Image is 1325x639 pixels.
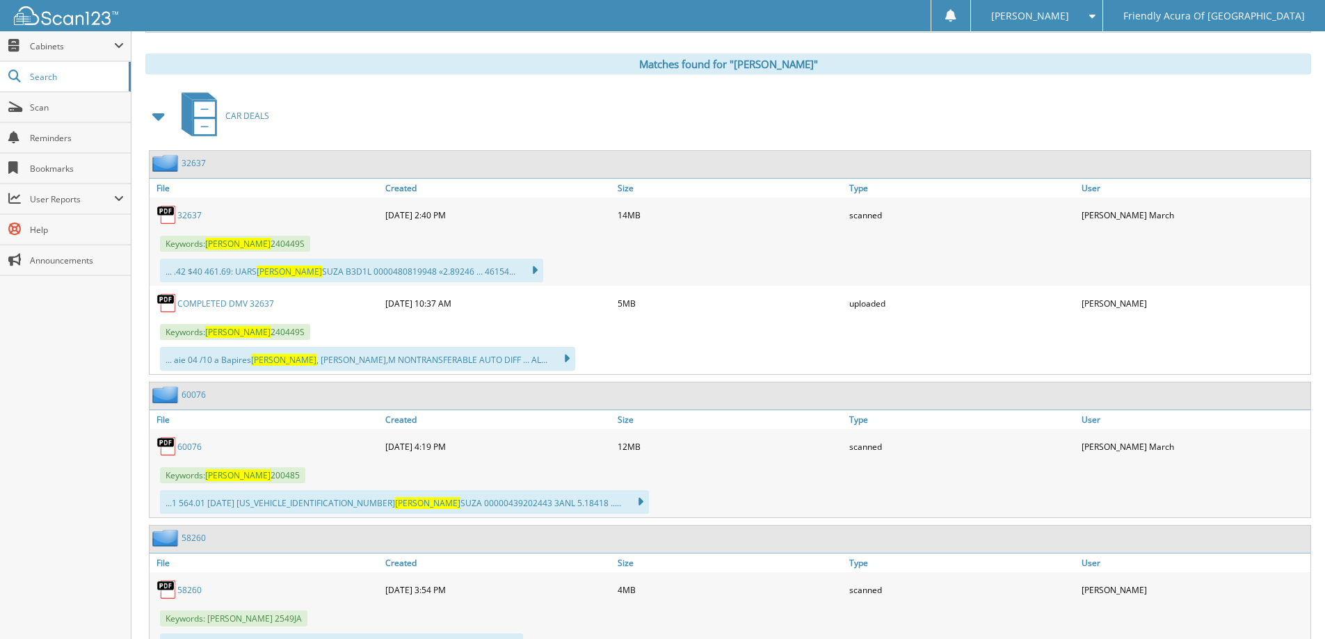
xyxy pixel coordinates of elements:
div: [DATE] 4:19 PM [382,432,614,460]
div: scanned [846,576,1078,604]
div: [DATE] 3:54 PM [382,576,614,604]
a: User [1078,553,1310,572]
a: Type [846,410,1078,429]
a: Type [846,553,1078,572]
a: 60076 [182,389,206,401]
div: [DATE] 10:37 AM [382,289,614,317]
a: User [1078,410,1310,429]
div: [PERSON_NAME] March [1078,201,1310,229]
span: CAR DEALS [225,110,269,122]
img: PDF.png [156,293,177,314]
span: [PERSON_NAME] [991,12,1069,20]
span: Cabinets [30,40,114,52]
span: Help [30,224,124,236]
a: Created [382,179,614,197]
span: Bookmarks [30,163,124,175]
div: [PERSON_NAME] March [1078,432,1310,460]
img: scan123-logo-white.svg [14,6,118,25]
span: [PERSON_NAME] [205,238,271,250]
a: Created [382,410,614,429]
div: [PERSON_NAME] [1078,289,1310,317]
div: [PERSON_NAME] [1078,576,1310,604]
div: ...1 564.01 [DATE] [US_VEHICLE_IDENTIFICATION_NUMBER] SUZA 00000439202443 3ANL 5.18418 ..... [160,490,649,514]
div: ... aie 04 /10 a Bapires , [PERSON_NAME],M NONTRANSFERABLE AUTO DIFF ... AL... [160,347,575,371]
iframe: Chat Widget [1255,572,1325,639]
a: Type [846,179,1078,197]
div: 4MB [614,576,846,604]
div: 14MB [614,201,846,229]
div: scanned [846,432,1078,460]
a: Created [382,553,614,572]
a: 32637 [177,209,202,221]
a: 32637 [182,157,206,169]
a: File [150,179,382,197]
a: Size [614,553,846,572]
div: ... .42 $40 461.69: UARS SUZA B3D1L 0000480819948 «2.89246 ... 46154... [160,259,543,282]
div: uploaded [846,289,1078,317]
span: Keywords: 240449S [160,236,310,252]
div: Matches found for "[PERSON_NAME]" [145,54,1311,74]
span: Keywords: [PERSON_NAME] 2549JA [160,610,307,626]
span: [PERSON_NAME] [395,497,460,509]
a: CAR DEALS [173,88,269,143]
span: [PERSON_NAME] [251,354,316,366]
span: Search [30,71,122,83]
a: 58260 [177,584,202,596]
img: folder2.png [152,386,182,403]
span: Reminders [30,132,124,144]
a: User [1078,179,1310,197]
span: [PERSON_NAME] [257,266,322,277]
img: folder2.png [152,529,182,547]
span: Scan [30,102,124,113]
span: User Reports [30,193,114,205]
a: Size [614,179,846,197]
span: [PERSON_NAME] [205,469,271,481]
img: PDF.png [156,579,177,600]
div: 5MB [614,289,846,317]
a: 58260 [182,532,206,544]
span: [PERSON_NAME] [205,326,271,338]
a: 60076 [177,441,202,453]
span: Friendly Acura Of [GEOGRAPHIC_DATA] [1123,12,1305,20]
a: File [150,410,382,429]
span: Keywords: 200485 [160,467,305,483]
a: Size [614,410,846,429]
div: [DATE] 2:40 PM [382,201,614,229]
img: folder2.png [152,154,182,172]
a: COMPLETED DMV 32637 [177,298,274,309]
span: Keywords: 240449S [160,324,310,340]
span: Announcements [30,254,124,266]
img: PDF.png [156,204,177,225]
div: scanned [846,201,1078,229]
div: 12MB [614,432,846,460]
a: File [150,553,382,572]
img: PDF.png [156,436,177,457]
